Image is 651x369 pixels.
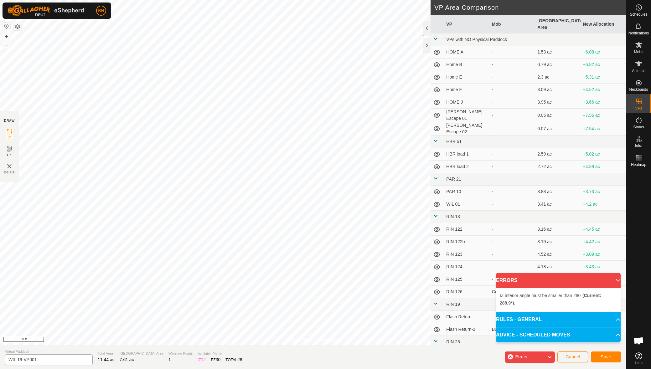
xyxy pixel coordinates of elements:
div: - [492,226,532,233]
div: - [492,238,532,245]
span: Available Points [198,351,242,356]
td: 3.88 ac [535,186,580,198]
div: - [492,251,532,258]
th: Mob [489,15,535,33]
td: 2.72 ac [535,161,580,173]
div: Cows [492,289,532,295]
div: Bulls [492,326,532,333]
div: - [492,314,532,320]
div: - [492,201,532,208]
span: Save [601,354,611,359]
span: RIN 25 [446,339,460,344]
div: DRAW [4,118,15,123]
td: RIN 126 [444,286,489,298]
button: Save [591,351,621,362]
td: +4.89 ac [581,161,626,173]
div: - [492,264,532,270]
span: 1 [168,357,171,362]
span: BH [98,8,104,14]
td: +4.52 ac [581,84,626,96]
span: Total Area [98,351,115,356]
span: IZ [8,136,11,140]
span: 30 [216,357,221,362]
button: Cancel [557,351,588,362]
td: 4.52 ac [535,248,580,261]
span: VPs with NO Physical Paddock [446,37,507,42]
span: Animals [632,69,645,73]
p-accordion-header: ADVICE - SCHEDULED MOVES [496,327,621,342]
div: - [492,112,532,119]
div: - [492,188,532,195]
td: 3.95 ac [535,96,580,109]
span: HBR 51 [446,139,462,144]
td: 4.18 ac [535,261,580,273]
span: Help [635,361,643,365]
span: Status [633,125,644,129]
td: Flash Return [444,311,489,323]
th: [GEOGRAPHIC_DATA] Area [535,15,580,33]
td: [PERSON_NAME] Escape 01 [444,109,489,122]
p-accordion-header: ERRORS [496,273,621,288]
td: 3.09 ac [535,84,580,96]
div: TOTAL [225,356,242,363]
td: +4.2 ac [581,198,626,211]
span: 12 [201,357,206,362]
span: ERRORS [496,277,517,284]
td: [PERSON_NAME] Escape 02 [444,122,489,136]
td: 0.05 ac [535,109,580,122]
td: +3.43 ac [581,261,626,273]
button: Map Layers [14,23,21,30]
td: 2.59 ac [535,148,580,161]
td: PAR 10 [444,186,489,198]
td: RIN 125 [444,273,489,286]
span: Schedules [630,13,647,16]
span: EZ [7,153,12,157]
td: +7.56 ac [581,109,626,122]
td: Home E [444,71,489,84]
td: +4.42 ac [581,236,626,248]
img: Gallagher Logo [8,5,86,16]
div: - [492,86,532,93]
div: - [492,74,532,80]
a: Contact Us [319,337,338,343]
td: +3.66 ac [581,96,626,109]
span: Delete [4,170,15,175]
button: – [3,41,10,49]
td: 2.3 ac [535,71,580,84]
div: - [492,61,532,68]
td: HOME J [444,96,489,109]
span: RIN 13 [446,214,460,219]
td: HBR load 1 [444,148,489,161]
div: EZ [211,356,220,363]
td: WIL 01 [444,198,489,211]
p-accordion-header: RULES - GENERAL [496,312,621,327]
span: VPs [635,106,642,110]
th: VP [444,15,489,33]
span: 11.44 ac [98,357,115,362]
td: +6.82 ac [581,59,626,71]
th: New Allocation [581,15,626,33]
td: Home B [444,59,489,71]
td: +5.02 ac [581,148,626,161]
p-accordion-content: ERRORS [496,288,621,312]
td: HBR load 2 [444,161,489,173]
button: + [3,33,10,40]
div: Open chat [629,331,648,350]
td: RIN 123 [444,248,489,261]
a: Help [626,350,651,367]
td: +3.09 ac [581,248,626,261]
td: +3.73 ac [581,186,626,198]
span: Infra [635,144,642,148]
span: ADVICE - SCHEDULED MOVES [496,331,570,339]
div: - [492,49,532,55]
td: 3.19 ac [535,236,580,248]
td: 3.41 ac [535,198,580,211]
span: Errors [515,354,527,359]
h2: VP Area Comparison [434,4,626,11]
span: Cancel [566,354,580,359]
span: Heatmap [631,163,646,167]
td: RIN 122 [444,223,489,236]
span: Watering Points [168,351,193,356]
span: Mobs [634,50,643,54]
span: [GEOGRAPHIC_DATA] Area [120,351,163,356]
